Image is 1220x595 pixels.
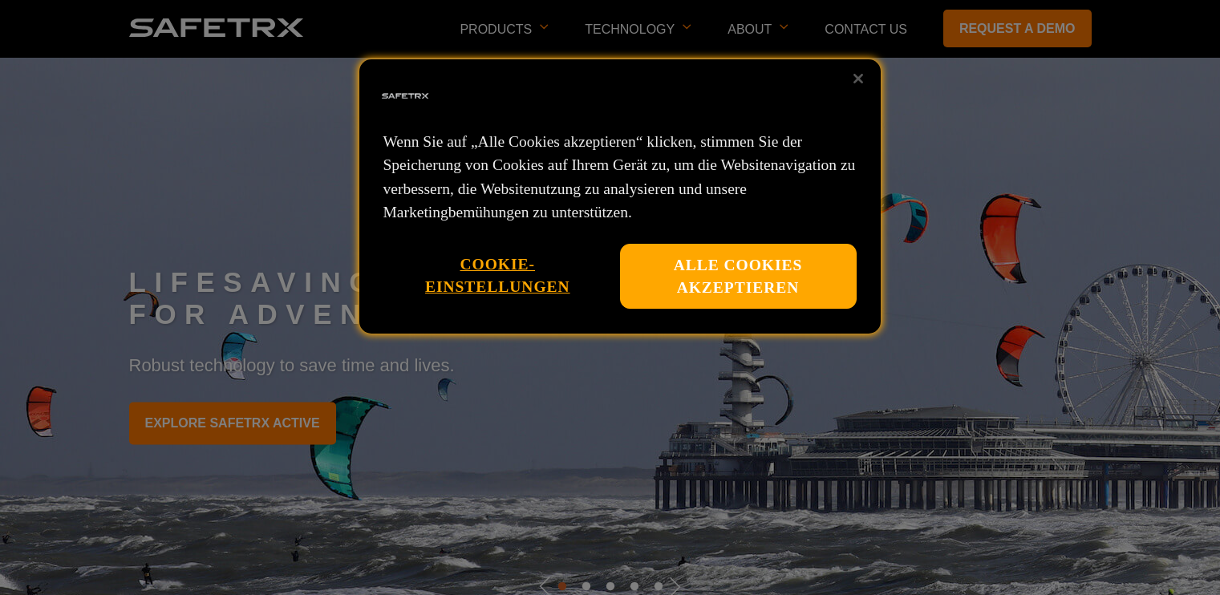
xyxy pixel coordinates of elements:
[383,130,857,224] p: Wenn Sie auf „Alle Cookies akzeptieren“ klicken, stimmen Sie der Speicherung von Cookies auf Ihre...
[620,244,857,309] button: Alle Cookies akzeptieren
[391,244,605,307] button: Cookie-Einstellungen
[379,71,431,122] img: Firmenlogo
[359,59,881,334] div: Datenschutz
[841,61,876,96] button: Schließen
